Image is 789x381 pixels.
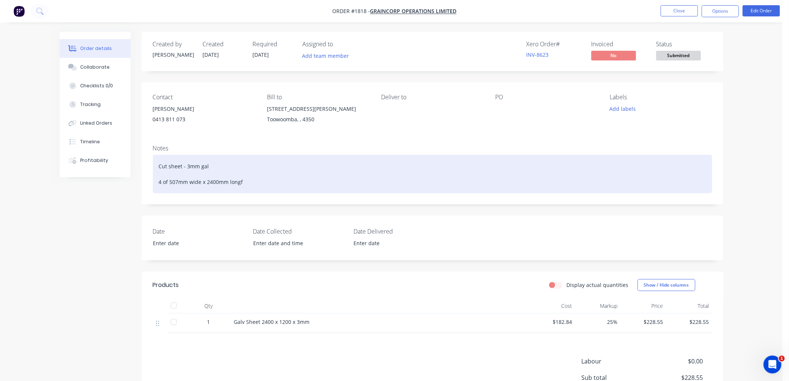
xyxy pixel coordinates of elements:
[203,41,244,48] div: Created
[370,8,457,15] a: GrainCorp Operations Limited
[153,51,194,59] div: [PERSON_NAME]
[80,82,113,89] div: Checklists 0/0
[80,101,101,108] div: Tracking
[381,94,483,101] div: Deliver to
[666,299,712,313] div: Total
[60,95,131,114] button: Tracking
[153,41,194,48] div: Created by
[248,238,341,249] input: Enter date and time
[656,51,701,60] span: Submitted
[353,227,447,236] label: Date Delivered
[348,238,441,249] input: Enter date
[153,281,179,290] div: Products
[253,51,269,58] span: [DATE]
[148,238,241,249] input: Enter date
[153,114,255,125] div: 0413 811 073
[656,51,701,62] button: Submitted
[529,299,575,313] div: Cost
[203,51,219,58] span: [DATE]
[267,104,369,114] div: [STREET_ADDRESS][PERSON_NAME]
[575,299,621,313] div: Markup
[186,299,231,313] div: Qty
[80,120,112,127] div: Linked Orders
[60,151,131,170] button: Profitability
[591,51,636,60] span: No
[532,318,572,326] span: $182.84
[267,104,369,128] div: [STREET_ADDRESS][PERSON_NAME]Toowoomba, , 4350
[669,318,709,326] span: $228.55
[153,155,712,193] div: Cut sheet - 3mm gal 4 of 507mm wide x 2400mm longf
[764,356,782,374] iframe: Intercom live chat
[60,58,131,76] button: Collaborate
[234,318,310,325] span: Galv Sheet 2400 x 1200 x 3mm
[624,318,664,326] span: $228.55
[80,64,110,71] div: Collaborate
[743,5,780,16] button: Edit Order
[253,41,294,48] div: Required
[661,5,698,16] button: Close
[60,114,131,132] button: Linked Orders
[153,104,255,114] div: [PERSON_NAME]
[702,5,739,17] button: Options
[333,8,370,15] span: Order #1818 -
[60,76,131,95] button: Checklists 0/0
[582,357,648,366] span: Labour
[567,281,629,289] label: Display actual quantities
[496,94,598,101] div: PO
[60,39,131,58] button: Order details
[648,357,703,366] span: $0.00
[303,41,377,48] div: Assigned to
[526,51,549,58] a: INV-8623
[13,6,25,17] img: Factory
[621,299,667,313] div: Price
[80,138,100,145] div: Timeline
[60,132,131,151] button: Timeline
[606,104,640,114] button: Add labels
[638,279,695,291] button: Show / Hide columns
[153,227,246,236] label: Date
[80,157,108,164] div: Profitability
[298,51,353,61] button: Add team member
[656,41,712,48] div: Status
[578,318,618,326] span: 25%
[153,94,255,101] div: Contact
[526,41,582,48] div: Xero Order #
[779,356,785,362] span: 1
[303,51,353,61] button: Add team member
[207,318,210,326] span: 1
[610,94,712,101] div: Labels
[267,114,369,125] div: Toowoomba, , 4350
[153,145,712,152] div: Notes
[591,41,647,48] div: Invoiced
[253,227,346,236] label: Date Collected
[153,104,255,128] div: [PERSON_NAME]0413 811 073
[80,45,112,52] div: Order details
[267,94,369,101] div: Bill to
